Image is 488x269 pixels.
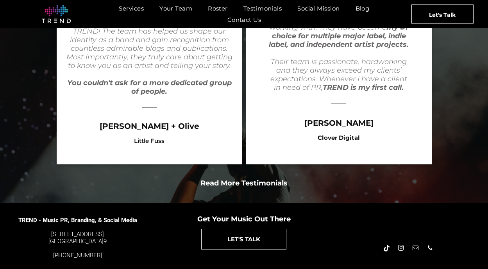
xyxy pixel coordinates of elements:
a: Blog [348,3,377,14]
span: We've had working with TREND! The team has helped us shape our identity as a band and gain recogn... [65,18,234,70]
a: LET'S TALK [201,229,286,249]
font: [STREET_ADDRESS] [GEOGRAPHIC_DATA] [48,231,104,245]
i: Their team is passionate, hardworking and they always exceed my clients’ expectations. Whenever I... [270,57,407,92]
a: Social Mission [290,3,347,14]
span: LET'S TALK [227,229,260,249]
b: my #1 choice for multiple major label, indie label, and independent artist projects. [269,23,409,49]
span: Get Your Music Out There [197,215,291,223]
a: Roster [200,3,236,14]
span: Let's Talk [429,5,456,24]
span: [PERSON_NAME] [304,118,374,128]
span: TREND - Music PR, Branding, & Social Media [18,217,137,224]
a: Read More Testimonials [200,179,288,187]
b: Clover Digital [318,134,360,141]
a: Services [111,3,152,14]
div: 9 [18,231,138,245]
a: Let's Talk [411,4,474,23]
b: TREND is my first call. [323,83,404,92]
span: [PERSON_NAME] + Olive [100,121,199,131]
a: [STREET_ADDRESS][GEOGRAPHIC_DATA] [48,231,104,245]
a: [PHONE_NUMBER] [53,252,102,259]
img: logo [42,5,71,23]
b: You couldn't ask for a more dedicated group of people. [67,78,232,96]
a: Your Team [152,3,200,14]
a: Testimonials [236,3,290,14]
a: Contact Us [220,14,269,25]
iframe: Chat Widget [347,178,488,269]
span: Little Fuss [134,137,164,144]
